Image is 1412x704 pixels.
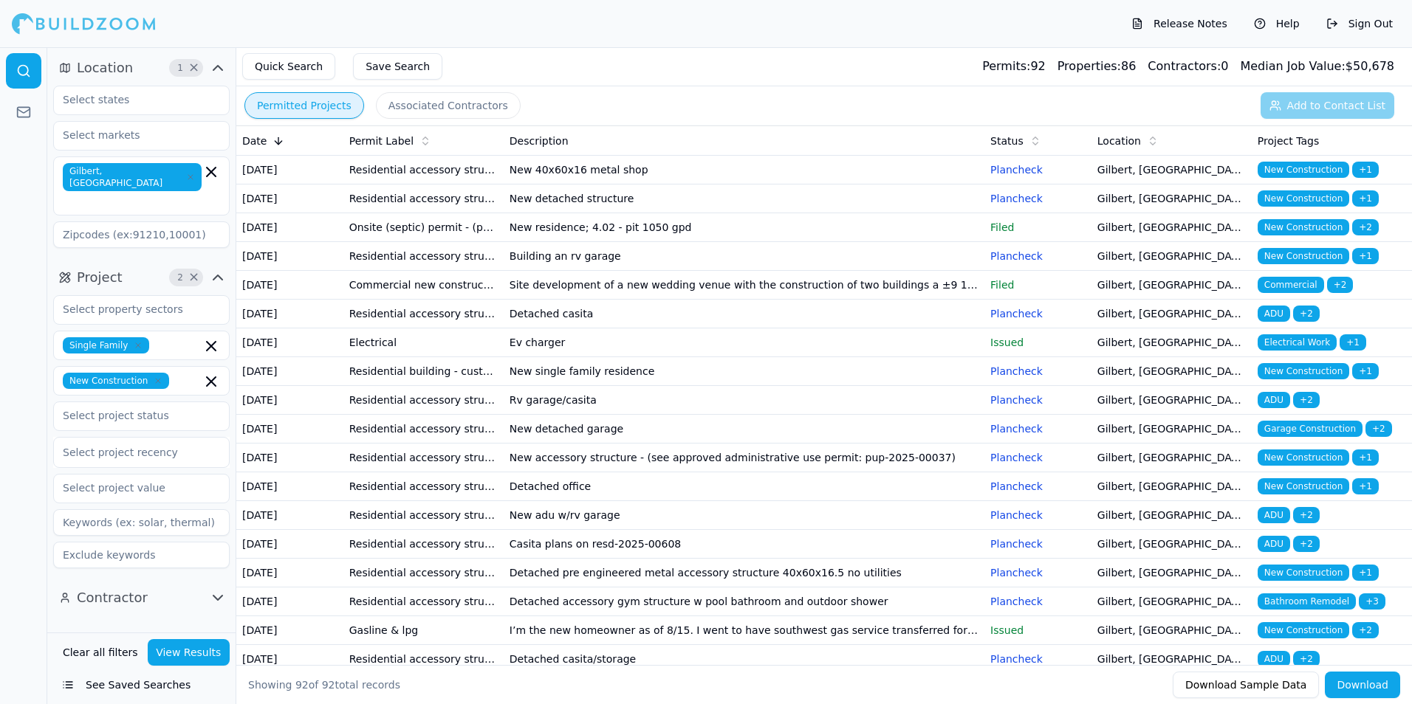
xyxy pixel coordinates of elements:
[504,472,984,501] td: Detached office
[1293,651,1320,667] span: + 2
[504,530,984,559] td: Casita plans on resd-2025-00608
[236,328,343,357] td: [DATE]
[343,271,504,300] td: Commercial new construction
[1352,248,1379,264] span: + 1
[1091,300,1252,328] td: Gilbert, [GEOGRAPHIC_DATA]
[1293,536,1320,552] span: + 2
[188,64,199,72] span: Clear Location filters
[242,53,335,80] button: Quick Search
[343,559,504,587] td: Residential accessory structure - new
[1293,507,1320,523] span: + 2
[1258,421,1363,437] span: Garage Construction
[1325,672,1400,698] button: Download
[1340,334,1366,351] span: + 1
[343,300,504,328] td: Residential accessory structure - new
[148,639,230,666] button: View Results
[77,58,133,78] span: Location
[343,415,504,444] td: Residential accessory structure - new
[343,472,504,501] td: Residential accessory structure - new
[77,267,123,288] span: Project
[236,300,343,328] td: [DATE]
[1091,271,1252,300] td: Gilbert, [GEOGRAPHIC_DATA]
[343,587,504,616] td: Residential accessory structure - new
[990,450,1086,465] p: Plancheck
[77,587,148,608] span: Contractor
[1327,277,1354,293] span: + 2
[504,587,984,616] td: Detached accessory gym structure w pool bathroom and outdoor shower
[343,156,504,184] td: Residential accessory structure - new
[1091,357,1252,386] td: Gilbert, [GEOGRAPHIC_DATA]
[504,444,984,472] td: New accessory structure - (see approved administrative use permit: pup-2025-00037)
[1293,306,1320,322] span: + 2
[1258,478,1349,494] span: New Construction
[504,271,984,300] td: Site development of a new wedding venue with the construction of two buildings a ±9 100 S.F. Rece...
[53,56,230,80] button: Location1Clear Location filters
[343,184,504,213] td: Residential accessory structure - new
[990,335,1086,350] p: Issued
[353,53,442,80] button: Save Search
[343,386,504,415] td: Residential accessory structure - new
[1058,59,1121,73] span: Properties:
[1258,219,1349,235] span: New Construction
[53,586,230,610] button: Contractor
[1091,444,1252,472] td: Gilbert, [GEOGRAPHIC_DATA]
[990,508,1086,522] p: Plancheck
[1365,421,1392,437] span: + 2
[1319,12,1400,35] button: Sign Out
[990,364,1086,379] p: Plancheck
[236,587,343,616] td: [DATE]
[236,242,343,271] td: [DATE]
[990,536,1086,551] p: Plancheck
[504,300,984,328] td: Detached casita
[376,92,521,119] button: Associated Contractors
[54,122,210,148] input: Select markets
[1097,134,1246,148] div: Location
[54,402,210,429] input: Select project status
[990,277,1086,292] p: Filed
[504,386,984,415] td: Rv garage/casita
[504,184,984,213] td: New detached structure
[1258,651,1290,667] span: ADU
[53,221,230,248] input: Zipcodes (ex:91210,10001)
[1091,501,1252,530] td: Gilbert, [GEOGRAPHIC_DATA]
[1258,565,1349,581] span: New Construction
[349,134,498,148] div: Permit Label
[1091,559,1252,587] td: Gilbert, [GEOGRAPHIC_DATA]
[504,156,984,184] td: New 40x60x16 metal shop
[1258,306,1290,322] span: ADU
[248,677,400,692] div: Showing of total records
[504,559,984,587] td: Detached pre engineered metal accessory structure 40x60x16.5 no utilities
[1352,622,1379,638] span: + 2
[990,191,1086,206] p: Plancheck
[990,421,1086,436] p: Plancheck
[1091,386,1252,415] td: Gilbert, [GEOGRAPHIC_DATA]
[504,616,984,645] td: I’m the new homeowner as of 8/15. I went to have southwest gas service transferred for the stove ...
[1091,242,1252,271] td: Gilbert, [GEOGRAPHIC_DATA]
[504,213,984,242] td: New residence; 4.02 - pit 1050 gpd
[1352,478,1379,494] span: + 1
[990,652,1086,666] p: Plancheck
[236,357,343,386] td: [DATE]
[63,163,202,191] span: Gilbert, [GEOGRAPHIC_DATA]
[1359,593,1385,610] span: + 3
[1258,449,1349,466] span: New Construction
[990,565,1086,580] p: Plancheck
[242,134,337,148] div: Date
[504,242,984,271] td: Building an rv garage
[990,306,1086,321] p: Plancheck
[173,61,188,75] span: 1
[1091,472,1252,501] td: Gilbert, [GEOGRAPHIC_DATA]
[1258,277,1324,293] span: Commercial
[295,679,309,691] span: 92
[1352,190,1379,207] span: + 1
[990,393,1086,407] p: Plancheck
[236,530,343,559] td: [DATE]
[1352,162,1379,178] span: + 1
[236,472,343,501] td: [DATE]
[343,444,504,472] td: Residential accessory structure - new
[982,59,1030,73] span: Permits:
[236,501,343,530] td: [DATE]
[236,386,343,415] td: [DATE]
[1293,392,1320,408] span: + 2
[990,594,1086,609] p: Plancheck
